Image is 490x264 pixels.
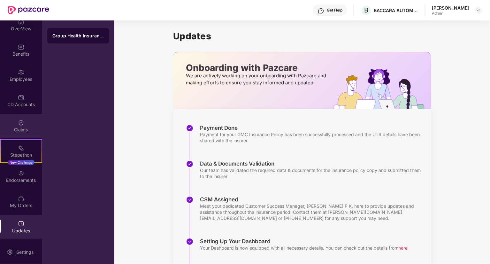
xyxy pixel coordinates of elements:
[200,167,425,179] div: Our team has validated the required data & documents for the insurance policy copy and submitted ...
[200,238,408,245] div: Setting Up Your Dashboard
[200,160,425,167] div: Data & Documents Validation
[398,245,408,251] span: here
[52,33,104,39] div: Group Health Insurance
[186,160,194,168] img: svg+xml;base64,PHN2ZyBpZD0iU3RlcC1Eb25lLTMyeDMyIiB4bWxucz0iaHR0cDovL3d3dy53My5vcmcvMjAwMC9zdmciIH...
[476,8,481,13] img: svg+xml;base64,PHN2ZyBpZD0iRHJvcGRvd24tMzJ4MzIiIHhtbG5zPSJodHRwOi8vd3d3LnczLm9yZy8yMDAwL3N2ZyIgd2...
[200,124,425,131] div: Payment Done
[327,8,342,13] div: Get Help
[432,11,469,16] div: Admin
[18,69,24,75] img: svg+xml;base64,PHN2ZyBpZD0iRW1wbG95ZWVzIiB4bWxucz0iaHR0cDovL3d3dy53My5vcmcvMjAwMC9zdmciIHdpZHRoPS...
[18,44,24,50] img: svg+xml;base64,PHN2ZyBpZD0iQmVuZWZpdHMiIHhtbG5zPSJodHRwOi8vd3d3LnczLm9yZy8yMDAwL3N2ZyIgd2lkdGg9Ij...
[318,8,324,14] img: svg+xml;base64,PHN2ZyBpZD0iSGVscC0zMngzMiIgeG1sbnM9Imh0dHA6Ly93d3cudzMub3JnLzIwMDAvc3ZnIiB3aWR0aD...
[200,131,425,144] div: Payment for your GMC Insurance Policy has been successfully processed and the UTR details have be...
[18,195,24,202] img: svg+xml;base64,PHN2ZyBpZD0iTXlfT3JkZXJzIiBkYXRhLW5hbWU9Ik15IE9yZGVycyIgeG1sbnM9Imh0dHA6Ly93d3cudz...
[186,72,328,86] p: We are actively working on your onboarding with Pazcare and making efforts to ensure you stay inf...
[14,249,35,255] div: Settings
[18,170,24,176] img: svg+xml;base64,PHN2ZyBpZD0iRW5kb3JzZW1lbnRzIiB4bWxucz0iaHR0cDovL3d3dy53My5vcmcvMjAwMC9zdmciIHdpZH...
[8,160,34,165] div: New Challenge
[18,120,24,126] img: svg+xml;base64,PHN2ZyBpZD0iQ2xhaW0iIHhtbG5zPSJodHRwOi8vd3d3LnczLm9yZy8yMDAwL3N2ZyIgd2lkdGg9IjIwIi...
[200,245,408,251] div: Your Dashboard is now equipped with all necessary details. You can check out the details from
[173,31,431,42] h1: Updates
[334,69,431,109] img: hrOnboarding
[432,5,469,11] div: [PERSON_NAME]
[7,249,13,255] img: svg+xml;base64,PHN2ZyBpZD0iU2V0dGluZy0yMHgyMCIgeG1sbnM9Imh0dHA6Ly93d3cudzMub3JnLzIwMDAvc3ZnIiB3aW...
[18,19,24,25] img: svg+xml;base64,PHN2ZyBpZD0iSG9tZSIgeG1sbnM9Imh0dHA6Ly93d3cudzMub3JnLzIwMDAvc3ZnIiB3aWR0aD0iMjAiIG...
[186,124,194,132] img: svg+xml;base64,PHN2ZyBpZD0iU3RlcC1Eb25lLTMyeDMyIiB4bWxucz0iaHR0cDovL3d3dy53My5vcmcvMjAwMC9zdmciIH...
[8,6,49,14] img: New Pazcare Logo
[364,6,368,14] span: B
[200,203,425,221] div: Meet your dedicated Customer Success Manager, [PERSON_NAME] P K, here to provide updates and assi...
[1,152,42,158] div: Stepathon
[374,7,418,13] div: BACCARA AUTOMATION AND CONTROL INDIA PRIVATE LIMITED
[18,145,24,151] img: svg+xml;base64,PHN2ZyB4bWxucz0iaHR0cDovL3d3dy53My5vcmcvMjAwMC9zdmciIHdpZHRoPSIyMSIgaGVpZ2h0PSIyMC...
[18,94,24,101] img: svg+xml;base64,PHN2ZyBpZD0iQ0RfQWNjb3VudHMiIGRhdGEtbmFtZT0iQ0QgQWNjb3VudHMiIHhtbG5zPSJodHRwOi8vd3...
[186,196,194,204] img: svg+xml;base64,PHN2ZyBpZD0iU3RlcC1Eb25lLTMyeDMyIiB4bWxucz0iaHR0cDovL3d3dy53My5vcmcvMjAwMC9zdmciIH...
[200,196,425,203] div: CSM Assigned
[186,238,194,245] img: svg+xml;base64,PHN2ZyBpZD0iU3RlcC1Eb25lLTMyeDMyIiB4bWxucz0iaHR0cDovL3d3dy53My5vcmcvMjAwMC9zdmciIH...
[186,65,328,71] p: Onboarding with Pazcare
[18,221,24,227] img: svg+xml;base64,PHN2ZyBpZD0iVXBkYXRlZCIgeG1sbnM9Imh0dHA6Ly93d3cudzMub3JnLzIwMDAvc3ZnIiB3aWR0aD0iMj...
